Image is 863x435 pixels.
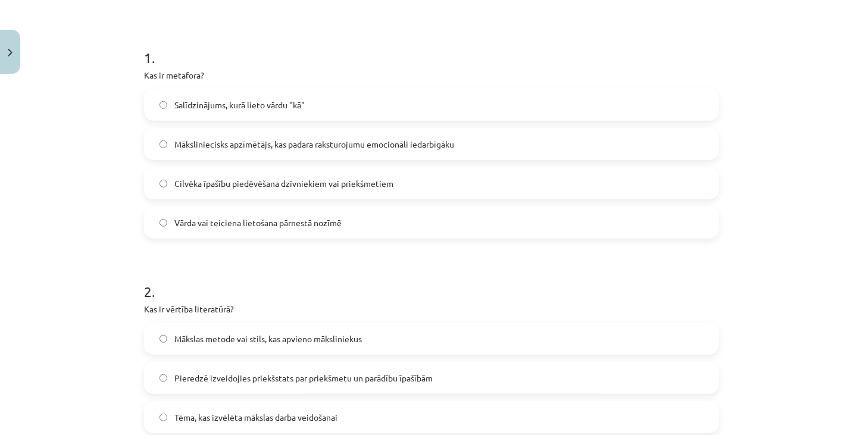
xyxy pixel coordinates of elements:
p: Kas ir vērtība literatūrā? [144,303,719,315]
input: Vārda vai teiciena lietošana pārnestā nozīmē [160,219,167,227]
span: Salīdzinājums, kurā lieto vārdu "kā" [174,99,305,111]
h1: 1 . [144,29,719,65]
input: Tēma, kas izvēlēta mākslas darba veidošanai [160,414,167,421]
span: Cilvēka īpašību piedēvēšana dzīvniekiem vai priekšmetiem [174,177,393,190]
img: icon-close-lesson-0947bae3869378f0d4975bcd49f059093ad1ed9edebbc8119c70593378902aed.svg [8,49,12,57]
span: Pieredzē izveidojies priekšstats par priekšmetu un parādību īpašībām [174,372,433,384]
input: Mākslas metode vai stils, kas apvieno māksliniekus [160,335,167,343]
input: Pieredzē izveidojies priekšstats par priekšmetu un parādību īpašībām [160,374,167,382]
span: Tēma, kas izvēlēta mākslas darba veidošanai [174,411,337,424]
p: Kas ir metafora? [144,69,719,82]
span: Mākslas metode vai stils, kas apvieno māksliniekus [174,333,362,345]
span: Vārda vai teiciena lietošana pārnestā nozīmē [174,217,342,229]
span: Māksliniecisks apzīmētājs, kas padara raksturojumu emocionāli iedarbīgāku [174,138,454,151]
input: Salīdzinājums, kurā lieto vārdu "kā" [160,101,167,109]
input: Cilvēka īpašību piedēvēšana dzīvniekiem vai priekšmetiem [160,180,167,187]
h1: 2 . [144,262,719,299]
input: Māksliniecisks apzīmētājs, kas padara raksturojumu emocionāli iedarbīgāku [160,140,167,148]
